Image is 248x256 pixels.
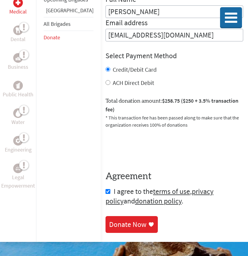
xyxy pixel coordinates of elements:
li: Panama [44,6,93,17]
label: Email address [106,18,148,29]
p: Public Health [3,90,33,99]
label: Credit/Debit Card [113,66,157,73]
div: Engineering [13,136,23,146]
h4: Agreement [106,171,243,182]
iframe: reCAPTCHA [106,136,197,159]
div: Business [13,53,23,63]
p: Medical [9,8,27,16]
div: Dental [13,26,23,35]
div: Donate Now [109,220,146,229]
img: Engineering [16,138,20,143]
img: Water [16,110,20,116]
a: Public HealthPublic Health [3,81,33,99]
a: DentalDental [11,26,26,44]
a: WaterWater [11,108,25,126]
p: * This transaction fee has been passed along to make sure that the organization receives 100% of ... [106,114,243,128]
label: ACH Direct Debit [113,79,154,86]
a: Legal EmpowermentLegal Empowerment [1,164,35,190]
img: Dental [16,27,20,33]
p: Dental [11,35,26,44]
div: Public Health [13,81,23,90]
a: EngineeringEngineering [5,136,32,154]
img: Legal Empowerment [16,167,20,170]
img: Medical [16,0,20,5]
span: I agree to the , and . [106,187,213,206]
li: Donate [44,31,93,44]
a: All Brigades [44,20,71,27]
a: privacy policy [106,187,213,206]
img: Business [16,56,20,60]
a: Donate Now [106,216,158,233]
label: Total donation amount: [106,97,243,114]
span: $258.75 ($250 + 3.5% transaction fee) [106,97,238,113]
img: Public Health [16,83,20,89]
p: Water [11,118,25,126]
a: terms of use [153,187,190,196]
div: Legal Empowerment [13,164,23,173]
h4: Select Payment Method [106,51,243,61]
p: Legal Empowerment [1,173,35,190]
div: Water [13,108,23,118]
a: [GEOGRAPHIC_DATA] [46,7,93,14]
input: Your Email [106,29,243,41]
p: Business [8,63,28,71]
li: All Brigades [44,17,93,31]
input: Enter Full Name [106,5,243,18]
a: BusinessBusiness [8,53,28,71]
p: Engineering [5,146,32,154]
a: donation policy [135,196,182,206]
a: Donate [44,34,60,41]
